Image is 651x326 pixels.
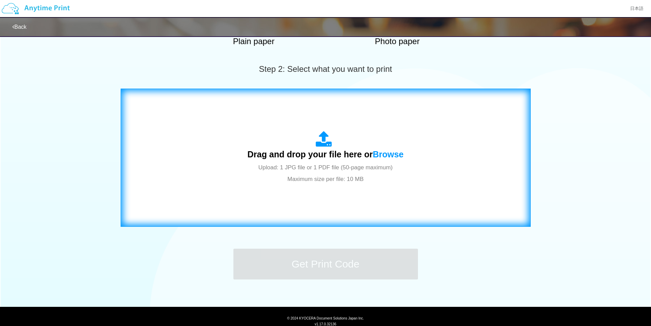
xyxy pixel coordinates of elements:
span: Upload: 1 JPG file or 1 PDF file (50-page maximum) Maximum size per file: 10 MB [258,164,393,182]
span: Step 2: Select what you want to print [259,64,392,74]
h2: Photo paper [338,37,457,46]
span: v1.17.0.32136 [315,322,336,326]
span: © 2024 KYOCERA Document Solutions Japan Inc. [287,316,364,320]
span: Browse [373,149,404,159]
button: Get Print Code [233,249,418,279]
a: Back [12,24,27,30]
h2: Plain paper [194,37,314,46]
span: Drag and drop your file here or [247,149,404,159]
